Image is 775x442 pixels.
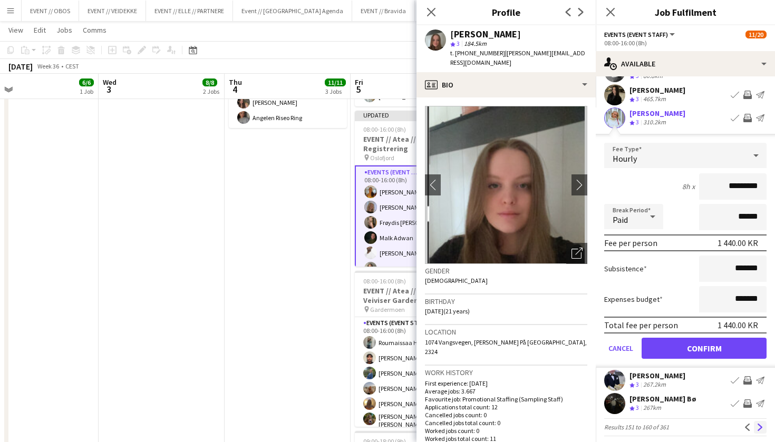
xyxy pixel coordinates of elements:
a: Comms [79,23,111,37]
div: Open photos pop-in [566,243,587,264]
span: Results 151 to 160 of 361 [604,423,669,431]
div: Total fee per person [604,320,678,330]
span: 08:00-16:00 (8h) [363,277,406,285]
span: | [PERSON_NAME][EMAIL_ADDRESS][DOMAIN_NAME] [450,49,585,66]
span: [DEMOGRAPHIC_DATA] [425,277,488,284]
button: Cancel [604,338,637,359]
div: 8h x [682,182,695,191]
span: Paid [613,214,628,225]
span: 6/6 [79,78,94,86]
p: First experience: [DATE] [425,379,587,387]
div: 80.8km [641,72,665,81]
span: 11/20 [745,31,767,38]
span: Gardermoen [370,306,405,313]
app-job-card: Updated08:00-16:00 (8h)11/20EVENT // Atea // TP2B // Registrering Oslofjord1 RoleEvents (Event St... [355,111,473,267]
span: 184.5km [462,40,489,47]
div: [PERSON_NAME] [450,30,521,39]
a: View [4,23,27,37]
div: [PERSON_NAME] Bø [629,394,696,404]
div: 310.2km [641,118,668,127]
div: [DATE] [8,61,33,72]
span: 3 [636,380,639,388]
div: 1 440.00 KR [718,320,758,330]
button: Event // [GEOGRAPHIC_DATA] Agenda [233,1,352,21]
p: Cancelled jobs count: 0 [425,411,587,419]
button: Events (Event Staff) [604,31,676,38]
span: Jobs [56,25,72,35]
p: Worked jobs count: 0 [425,427,587,435]
h3: Birthday [425,297,587,306]
span: Fri [355,77,363,87]
img: Crew avatar or photo [425,106,587,264]
span: 3 [636,404,639,411]
span: 8/8 [202,78,217,86]
div: [PERSON_NAME] [629,371,685,380]
div: Bio [416,72,596,97]
h3: EVENT // Atea // TP2B // Registrering [355,134,473,153]
span: 5 [353,83,363,95]
div: 1 Job [80,87,93,95]
span: 11/11 [325,78,346,86]
span: [DATE] (21 years) [425,307,470,315]
span: 3 [101,83,117,95]
h3: Profile [416,5,596,19]
div: 267.2km [641,380,668,389]
div: Updated [355,111,473,119]
div: Available [596,51,775,76]
span: Events (Event Staff) [604,31,668,38]
span: 4 [227,83,242,95]
span: Week 36 [35,62,61,70]
span: 3 [636,95,639,103]
p: Cancelled jobs total count: 0 [425,419,587,427]
span: t. [PHONE_NUMBER] [450,49,505,57]
span: 08:00-16:00 (8h) [363,125,406,133]
span: Comms [83,25,106,35]
button: EVENT // Foodora [415,1,478,21]
label: Expenses budget [604,294,663,304]
span: Oslofjord [370,154,394,162]
button: EVENT // Bravida [352,1,415,21]
p: Average jobs: 3.667 [425,387,587,395]
div: [PERSON_NAME] [629,85,685,95]
h3: EVENT // Atea // TP2B // Veiviser Gardermoen [355,286,473,305]
div: 08:00-16:00 (8h) [604,39,767,47]
app-card-role: Events (Event Staff)2/209:00-18:00 (9h)[PERSON_NAME]Angelen Riseo Ring [229,77,347,128]
button: EVENT // OBOS [22,1,79,21]
span: 1074 Vangsvegen, [PERSON_NAME] På [GEOGRAPHIC_DATA], 2324 [425,338,587,356]
div: 465.7km [641,95,668,104]
a: Edit [30,23,50,37]
div: 3 Jobs [325,87,345,95]
span: Hourly [613,153,637,164]
label: Subsistence [604,264,647,273]
div: [PERSON_NAME] [629,109,685,118]
span: View [8,25,23,35]
h3: Job Fulfilment [596,5,775,19]
span: 3 [457,40,460,47]
app-job-card: 08:00-16:00 (8h)7/10EVENT // Atea // TP2B // Veiviser Gardermoen Gardermoen1 RoleEvents (Event St... [355,271,473,427]
button: EVENT // VEIDEKKE [79,1,146,21]
p: Applications total count: 12 [425,403,587,411]
h3: Gender [425,266,587,276]
span: Thu [229,77,242,87]
h3: Location [425,327,587,337]
div: 1 440.00 KR [718,238,758,248]
p: Favourite job: Promotional Staffing (Sampling Staff) [425,395,587,403]
div: CEST [65,62,79,70]
div: 2 Jobs [203,87,219,95]
span: Edit [34,25,46,35]
span: Wed [103,77,117,87]
a: Jobs [52,23,76,37]
h3: Work history [425,368,587,377]
button: Confirm [642,338,767,359]
div: 267km [641,404,663,412]
button: EVENT // ELLE // PARTNERE [146,1,233,21]
div: Fee per person [604,238,657,248]
span: 3 [636,118,639,126]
